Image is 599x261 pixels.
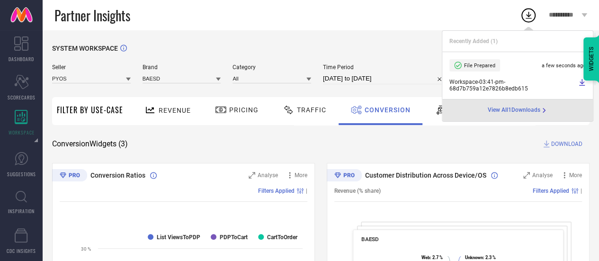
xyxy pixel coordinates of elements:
svg: Zoom [523,172,530,179]
span: Filters Applied [258,188,295,194]
text: : 2.7 % [421,255,443,260]
span: INSPIRATION [8,207,35,215]
span: DOWNLOAD [551,139,582,149]
span: Traffic [297,106,326,114]
span: Workspace - 03:41-pm - 68d7b759a12e7826b8edb615 [449,79,576,92]
span: Conversion Ratios [90,171,145,179]
span: SUGGESTIONS [7,171,36,178]
span: More [295,172,307,179]
span: SYSTEM WORKSPACE [52,45,118,52]
span: Filters Applied [533,188,569,194]
span: View All 1 Downloads [488,107,540,114]
span: WORKSPACE [9,129,35,136]
span: Partner Insights [54,6,130,25]
span: Brand [143,64,221,71]
text: CartToOrder [267,234,298,241]
span: BAESD [361,236,379,243]
span: Time Period [323,64,446,71]
span: Category [232,64,311,71]
span: Revenue (% share) [334,188,381,194]
input: Select time period [323,73,446,84]
a: Download [578,79,586,92]
span: Customer Distribution Across Device/OS [365,171,486,179]
span: Pricing [229,106,259,114]
span: Revenue [159,107,191,114]
span: CDC INSIGHTS [7,247,36,254]
div: Open download page [488,107,548,114]
text: List ViewsToPDP [157,234,200,241]
span: DASHBOARD [9,55,34,63]
text: 30 % [81,246,91,252]
span: Conversion Widgets ( 3 ) [52,139,128,149]
span: Conversion [365,106,411,114]
tspan: Web [421,255,430,260]
tspan: Unknown [465,255,483,260]
span: Analyse [532,172,553,179]
text: : 2.3 % [465,255,496,260]
span: More [569,172,582,179]
svg: Zoom [249,172,255,179]
div: Open download list [520,7,537,24]
text: PDPToCart [220,234,248,241]
span: a few seconds ago [542,63,586,69]
span: File Prepared [464,63,495,69]
span: | [581,188,582,194]
div: Premium [52,169,87,183]
span: SCORECARDS [8,94,36,101]
span: Analyse [258,172,278,179]
div: Premium [327,169,362,183]
span: Seller [52,64,131,71]
span: | [306,188,307,194]
a: View All1Downloads [488,107,548,114]
span: Recently Added ( 1 ) [449,38,498,45]
span: Filter By Use-Case [57,104,123,116]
